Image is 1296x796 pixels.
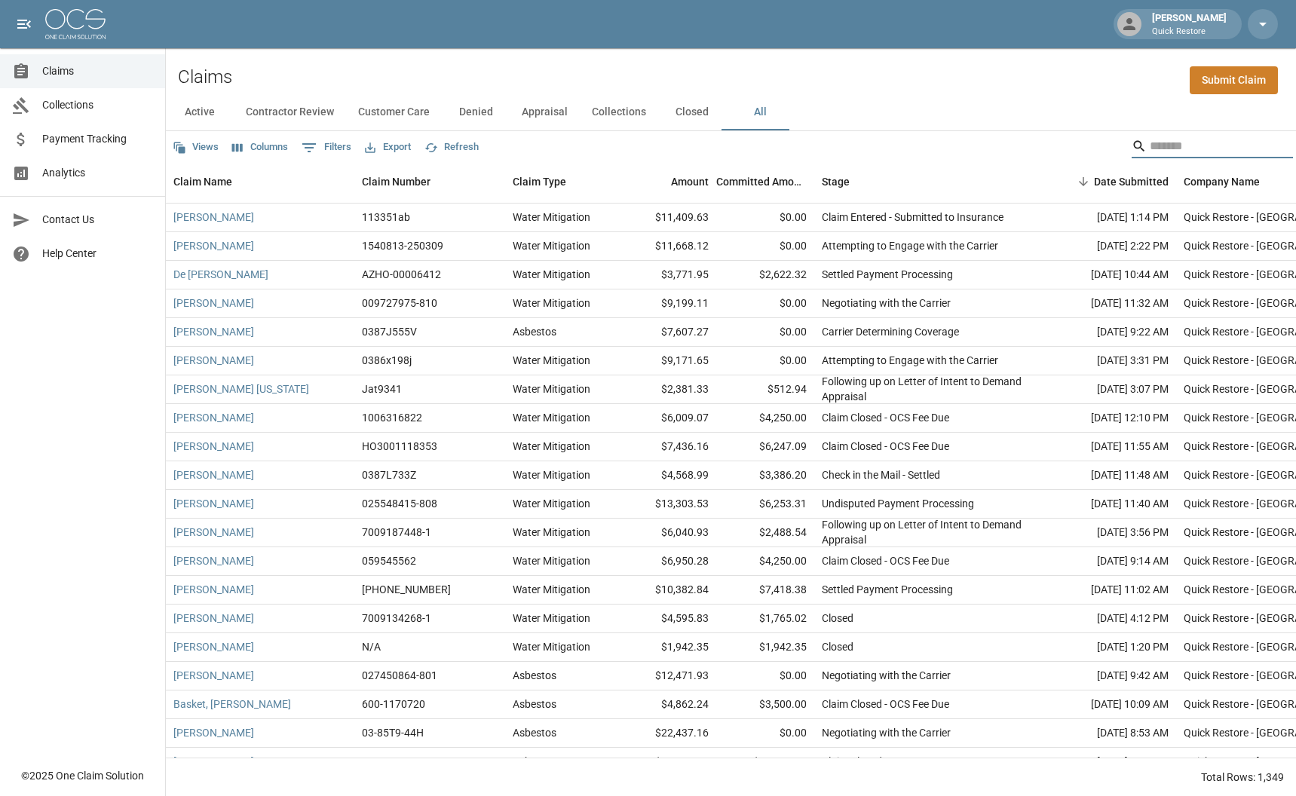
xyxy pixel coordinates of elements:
[513,668,556,683] div: Asbestos
[618,232,716,261] div: $11,668.12
[505,161,618,203] div: Claim Type
[716,461,814,490] div: $3,386.20
[1040,404,1176,433] div: [DATE] 12:10 PM
[361,136,415,159] button: Export
[173,553,254,568] a: [PERSON_NAME]
[362,525,431,540] div: 7009187448-1
[814,161,1040,203] div: Stage
[822,725,951,740] div: Negotiating with the Carrier
[716,433,814,461] div: $6,247.09
[1040,576,1176,605] div: [DATE] 11:02 AM
[1040,204,1176,232] div: [DATE] 1:14 PM
[362,553,416,568] div: 059545562
[362,238,443,253] div: 1540813-250309
[362,696,425,712] div: 600-1170720
[510,94,580,130] button: Appraisal
[513,324,556,339] div: Asbestos
[822,668,951,683] div: Negotiating with the Carrier
[166,161,354,203] div: Claim Name
[658,94,726,130] button: Closed
[716,232,814,261] div: $0.00
[173,210,254,225] a: [PERSON_NAME]
[513,467,590,482] div: Water Mitigation
[618,748,716,776] div: $32,660.39
[1040,289,1176,318] div: [DATE] 11:32 AM
[716,690,814,719] div: $3,500.00
[362,410,422,425] div: 1006316822
[354,161,505,203] div: Claim Number
[618,576,716,605] div: $10,382.84
[1184,161,1260,203] div: Company Name
[362,668,437,683] div: 027450864-801
[822,374,1033,404] div: Following up on Letter of Intent to Demand Appraisal
[1040,461,1176,490] div: [DATE] 11:48 AM
[1152,26,1227,38] p: Quick Restore
[618,204,716,232] div: $11,409.63
[1040,347,1176,375] div: [DATE] 3:31 PM
[822,353,998,368] div: Attempting to Engage with the Carrier
[362,582,451,597] div: 01-009-044479
[362,210,410,225] div: 113351ab
[298,136,355,160] button: Show filters
[513,525,590,540] div: Water Mitigation
[513,725,556,740] div: Asbestos
[716,748,814,776] div: $24,225.48
[1132,134,1293,161] div: Search
[173,381,309,396] a: [PERSON_NAME] [US_STATE]
[42,63,153,79] span: Claims
[822,553,949,568] div: Claim Closed - OCS Fee Due
[513,754,556,769] div: Asbestos
[173,439,254,454] a: [PERSON_NAME]
[173,582,254,597] a: [PERSON_NAME]
[716,318,814,347] div: $0.00
[1190,66,1278,94] a: Submit Claim
[716,490,814,519] div: $6,253.31
[42,246,153,262] span: Help Center
[1040,662,1176,690] div: [DATE] 9:42 AM
[513,353,590,368] div: Water Mitigation
[822,410,949,425] div: Claim Closed - OCS Fee Due
[822,439,949,454] div: Claim Closed - OCS Fee Due
[618,261,716,289] div: $3,771.95
[1040,519,1176,547] div: [DATE] 3:56 PM
[513,238,590,253] div: Water Mitigation
[421,136,483,159] button: Refresh
[618,547,716,576] div: $6,950.28
[42,131,153,147] span: Payment Tracking
[618,375,716,404] div: $2,381.33
[513,210,590,225] div: Water Mitigation
[173,639,254,654] a: [PERSON_NAME]
[716,719,814,748] div: $0.00
[716,633,814,662] div: $1,942.35
[513,295,590,311] div: Water Mitigation
[618,404,716,433] div: $6,009.07
[716,605,814,633] div: $1,765.02
[822,267,953,282] div: Settled Payment Processing
[716,161,807,203] div: Committed Amount
[618,605,716,633] div: $4,595.83
[671,161,709,203] div: Amount
[618,719,716,748] div: $22,437.16
[166,94,1296,130] div: dynamic tabs
[716,204,814,232] div: $0.00
[513,553,590,568] div: Water Mitigation
[362,324,417,339] div: 0387J555V
[1040,605,1176,633] div: [DATE] 4:12 PM
[716,404,814,433] div: $4,250.00
[173,295,254,311] a: [PERSON_NAME]
[822,324,959,339] div: Carrier Determining Coverage
[173,267,268,282] a: De [PERSON_NAME]
[234,94,346,130] button: Contractor Review
[513,410,590,425] div: Water Mitigation
[362,725,424,740] div: 03-85T9-44H
[716,347,814,375] div: $0.00
[362,267,441,282] div: AZHO-00006412
[362,353,412,368] div: 0386x198j
[1040,748,1176,776] div: [DATE] 8:33 AM
[362,381,402,396] div: Jat9341
[173,696,291,712] a: Basket, [PERSON_NAME]
[173,754,254,769] a: [PERSON_NAME]
[822,467,940,482] div: Check in the Mail - Settled
[716,576,814,605] div: $7,418.38
[9,9,39,39] button: open drawer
